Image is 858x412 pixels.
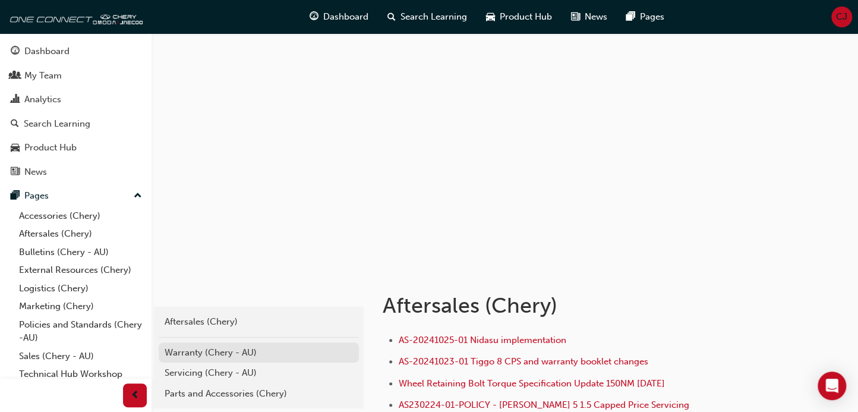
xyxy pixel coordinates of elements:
[24,189,49,203] div: Pages
[165,387,353,401] div: Parts and Accessories (Chery)
[383,293,768,319] h1: Aftersales (Chery)
[500,10,552,24] span: Product Hub
[399,335,566,345] a: AS-20241025-01 Nidasu implementation
[5,113,147,135] a: Search Learning
[5,161,147,183] a: News
[486,10,495,24] span: car-icon
[378,5,477,29] a: search-iconSearch Learning
[159,363,359,383] a: Servicing (Chery - AU)
[24,69,62,83] div: My Team
[836,10,847,24] span: CJ
[310,10,318,24] span: guage-icon
[5,137,147,159] a: Product Hub
[562,5,617,29] a: news-iconNews
[165,346,353,360] div: Warranty (Chery - AU)
[399,356,648,367] a: AS-20241023-01 Tiggo 8 CPS and warranty booklet changes
[5,89,147,111] a: Analytics
[14,297,147,316] a: Marketing (Chery)
[6,5,143,29] img: oneconnect
[14,279,147,298] a: Logistics (Chery)
[5,38,147,185] button: DashboardMy TeamAnalyticsSearch LearningProduct HubNews
[14,225,147,243] a: Aftersales (Chery)
[11,119,19,130] span: search-icon
[11,191,20,202] span: pages-icon
[24,165,47,179] div: News
[11,95,20,105] span: chart-icon
[24,45,70,58] div: Dashboard
[134,188,142,204] span: up-icon
[165,315,353,329] div: Aftersales (Chery)
[131,388,140,403] span: prev-icon
[5,65,147,87] a: My Team
[5,185,147,207] button: Pages
[159,342,359,363] a: Warranty (Chery - AU)
[24,117,90,131] div: Search Learning
[571,10,580,24] span: news-icon
[165,366,353,380] div: Servicing (Chery - AU)
[14,207,147,225] a: Accessories (Chery)
[477,5,562,29] a: car-iconProduct Hub
[617,5,674,29] a: pages-iconPages
[11,71,20,81] span: people-icon
[300,5,378,29] a: guage-iconDashboard
[640,10,664,24] span: Pages
[11,143,20,153] span: car-icon
[24,93,61,106] div: Analytics
[14,347,147,366] a: Sales (Chery - AU)
[11,167,20,178] span: news-icon
[399,400,689,410] a: AS230224-01-POLICY - [PERSON_NAME] 5 1.5 Capped Price Servicing
[11,46,20,57] span: guage-icon
[818,372,846,400] div: Open Intercom Messenger
[14,365,147,397] a: Technical Hub Workshop information
[24,141,77,155] div: Product Hub
[400,10,467,24] span: Search Learning
[399,378,665,389] a: Wheel Retaining Bolt Torque Specification Update 150NM [DATE]
[159,312,359,332] a: Aftersales (Chery)
[387,10,396,24] span: search-icon
[831,7,852,27] button: CJ
[14,243,147,262] a: Bulletins (Chery - AU)
[626,10,635,24] span: pages-icon
[14,261,147,279] a: External Resources (Chery)
[323,10,368,24] span: Dashboard
[14,316,147,347] a: Policies and Standards (Chery -AU)
[159,383,359,404] a: Parts and Accessories (Chery)
[585,10,607,24] span: News
[5,40,147,62] a: Dashboard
